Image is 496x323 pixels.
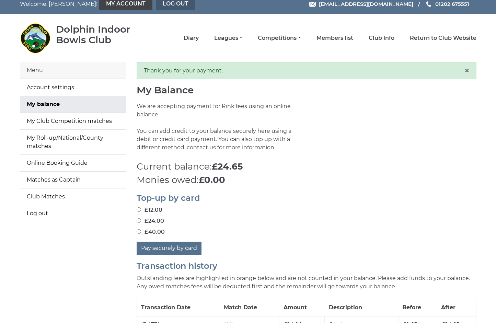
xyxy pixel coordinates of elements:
[137,194,476,203] h2: Top-up by card
[316,34,353,42] a: Members list
[309,2,316,7] img: Email
[137,218,141,223] input: £24.00
[464,66,469,76] span: ×
[325,299,398,316] th: Description
[20,188,126,205] a: Club Matches
[319,1,413,7] span: [EMAIL_ADDRESS][DOMAIN_NAME]
[410,34,476,42] a: Return to Club Website
[20,23,51,54] img: Dolphin Indoor Bowls Club
[184,34,199,42] a: Diary
[20,79,126,96] a: Account settings
[137,85,476,95] h1: My Balance
[137,160,476,173] p: Current balance:
[20,62,126,79] div: Menu
[20,205,126,222] a: Log out
[369,34,394,42] a: Club Info
[56,24,150,45] div: Dolphin Indoor Bowls Club
[137,173,476,187] p: Monies owed:
[258,34,301,42] a: Competitions
[214,34,242,42] a: Leagues
[437,299,476,316] th: After
[20,96,126,113] a: My balance
[398,299,437,316] th: Before
[20,172,126,188] a: Matches as Captain
[137,102,301,160] p: We are accepting payment for Rink fees using an online balance. You can add credit to your balanc...
[435,1,469,7] span: 01202 675551
[20,113,126,129] a: My Club Competition matches
[426,1,431,7] img: Phone us
[137,299,220,316] th: Transaction Date
[199,174,225,185] strong: £0.00
[137,262,476,270] h2: Transaction history
[464,67,469,75] button: Close
[20,155,126,171] a: Online Booking Guide
[137,242,201,255] button: Pay securely by card
[212,161,243,172] strong: £24.65
[137,274,476,291] p: Outstanding fees are highlighted in orange below and are not counted in your balance. Please add ...
[137,229,141,234] input: £40.00
[20,130,126,154] a: My Roll-up/National/County matches
[220,299,279,316] th: Match Date
[137,207,141,212] input: £12.00
[137,217,164,225] label: £24.00
[137,228,165,236] label: £40.00
[137,206,162,214] label: £12.00
[137,62,476,79] div: Thank you for your payment.
[279,299,325,316] th: Amount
